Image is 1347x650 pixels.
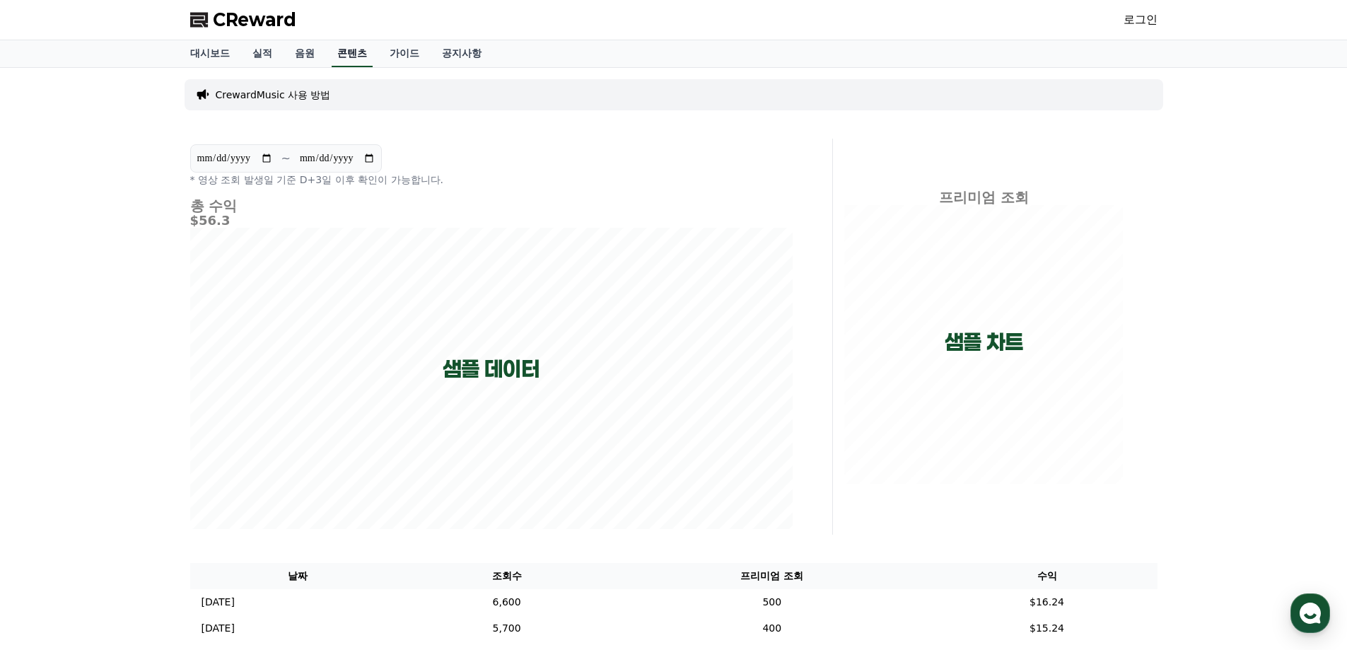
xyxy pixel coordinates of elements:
h4: 총 수익 [190,198,793,214]
span: 대화 [129,470,146,482]
td: 400 [607,615,936,642]
th: 프리미엄 조회 [607,563,936,589]
a: 공지사항 [431,40,493,67]
p: * 영상 조회 발생일 기준 D+3일 이후 확인이 가능합니다. [190,173,793,187]
p: [DATE] [202,595,235,610]
a: 대화 [93,448,182,484]
th: 날짜 [190,563,407,589]
td: $16.24 [937,589,1158,615]
td: 5,700 [406,615,607,642]
th: 조회수 [406,563,607,589]
a: 실적 [241,40,284,67]
td: $15.24 [937,615,1158,642]
td: 500 [607,589,936,615]
a: 음원 [284,40,326,67]
th: 수익 [937,563,1158,589]
span: CReward [213,8,296,31]
a: 로그인 [1124,11,1158,28]
p: [DATE] [202,621,235,636]
h4: 프리미엄 조회 [844,190,1124,205]
a: 설정 [182,448,272,484]
span: 홈 [45,470,53,481]
a: CReward [190,8,296,31]
p: 샘플 데이터 [443,356,540,382]
a: CrewardMusic 사용 방법 [216,88,331,102]
td: 6,600 [406,589,607,615]
a: 대시보드 [179,40,241,67]
p: 샘플 차트 [945,330,1023,355]
p: ~ [281,150,291,167]
a: 콘텐츠 [332,40,373,67]
a: 가이드 [378,40,431,67]
span: 설정 [218,470,235,481]
h5: $56.3 [190,214,793,228]
a: 홈 [4,448,93,484]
